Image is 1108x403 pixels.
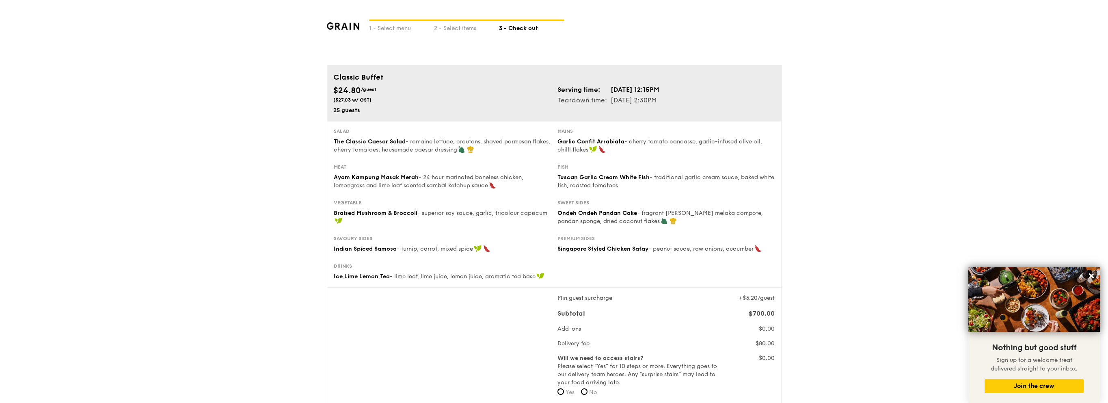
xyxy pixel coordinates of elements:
span: Braised Mushroom & Broccoli [334,210,417,217]
img: DSC07876-Edit02-Large.jpeg [968,267,1100,332]
div: 3 - Check out [499,21,564,32]
input: No [581,388,587,395]
img: icon-vegan.f8ff3823.svg [536,273,544,280]
span: - turnip, carrot, mixed spice [397,245,473,252]
td: [DATE] 2:30PM [610,95,660,106]
td: [DATE] 12:15PM [610,84,660,95]
div: Vegetable [334,199,551,206]
img: icon-vegan.f8ff3823.svg [589,146,597,153]
span: - lime leaf, lime juice, lemon juice, aromatic tea base [390,273,536,280]
span: Nothing but good stuff [992,343,1076,353]
div: 2 - Select items [434,21,499,32]
div: Mains [557,128,775,134]
span: Indian Spiced Samosa [334,245,397,252]
div: Drinks [334,263,551,269]
span: Add-ons [557,325,581,332]
span: Subtotal [557,310,585,317]
div: Savoury sides [334,235,551,242]
span: - superior soy sauce, garlic, tricolour capsicum [417,210,547,217]
span: - fragrant [PERSON_NAME] melaka compote, pandan sponge, dried coconut flakes [557,210,763,225]
span: Ondeh Ondeh Pandan Cake [557,210,637,217]
label: Please select “Yes” for 10 steps or more. Everything goes to our delivery team heroes. Any “surpr... [557,354,719,387]
span: - 24 hour marinated boneless chicken, lemongrass and lime leaf scented sambal ketchup sauce [334,174,523,189]
span: +$3.20/guest [739,295,775,301]
div: Sweet sides [557,199,775,206]
img: icon-vegetarian.fe4039eb.svg [458,146,465,153]
span: /guest [361,87,376,92]
button: Join the crew [985,379,1084,393]
span: $0.00 [759,325,775,332]
div: 25 guests [333,106,551,115]
span: - peanut sauce, raw onions, cucumber [648,245,754,252]
img: icon-spicy.37a8142b.svg [754,245,762,252]
span: - cherry tomato concasse, garlic-infused olive oil, chilli flakes [557,138,762,153]
span: Garlic Confit Arrabiata [557,138,624,145]
img: icon-chef-hat.a58ddaea.svg [670,217,677,225]
span: Min guest surcharge [557,295,612,301]
span: Singapore Styled Chicken Satay [557,245,648,252]
span: The Classic Caesar Salad [334,138,406,145]
span: Sign up for a welcome treat delivered straight to your inbox. [991,357,1078,372]
div: Fish [557,164,775,170]
img: icon-spicy.37a8142b.svg [489,182,496,189]
img: icon-spicy.37a8142b.svg [598,146,606,153]
span: $0.00 [759,355,775,362]
img: icon-vegan.f8ff3823.svg [474,245,482,252]
span: $700.00 [749,310,775,317]
img: icon-spicy.37a8142b.svg [483,245,490,252]
span: No [589,389,597,396]
span: $24.80 [333,86,361,95]
img: grain-logotype.1cdc1e11.png [327,22,360,30]
span: Ayam Kampung Masak Merah [334,174,419,181]
span: ($27.03 w/ GST) [333,97,371,103]
span: Ice Lime Lemon Tea [334,273,390,280]
div: Meat [334,164,551,170]
span: Delivery fee [557,340,590,347]
b: Will we need to access stairs? [557,355,643,362]
span: - romaine lettuce, croutons, shaved parmesan flakes, cherry tomatoes, housemade caesar dressing [334,138,550,153]
div: Premium sides [557,235,775,242]
div: Salad [334,128,551,134]
img: icon-chef-hat.a58ddaea.svg [467,146,474,153]
button: Close [1085,269,1098,282]
img: icon-vegetarian.fe4039eb.svg [661,217,668,225]
span: - traditional garlic cream sauce, baked white fish, roasted tomatoes [557,174,774,189]
span: Yes [566,389,575,396]
span: Tuscan Garlic Cream White Fish [557,174,650,181]
span: $80.00 [756,340,775,347]
img: icon-vegan.f8ff3823.svg [335,217,343,225]
input: Yes [557,388,564,395]
div: 1 - Select menu [369,21,434,32]
div: Classic Buffet [333,71,775,83]
td: Teardown time: [557,95,610,106]
td: Serving time: [557,84,610,95]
